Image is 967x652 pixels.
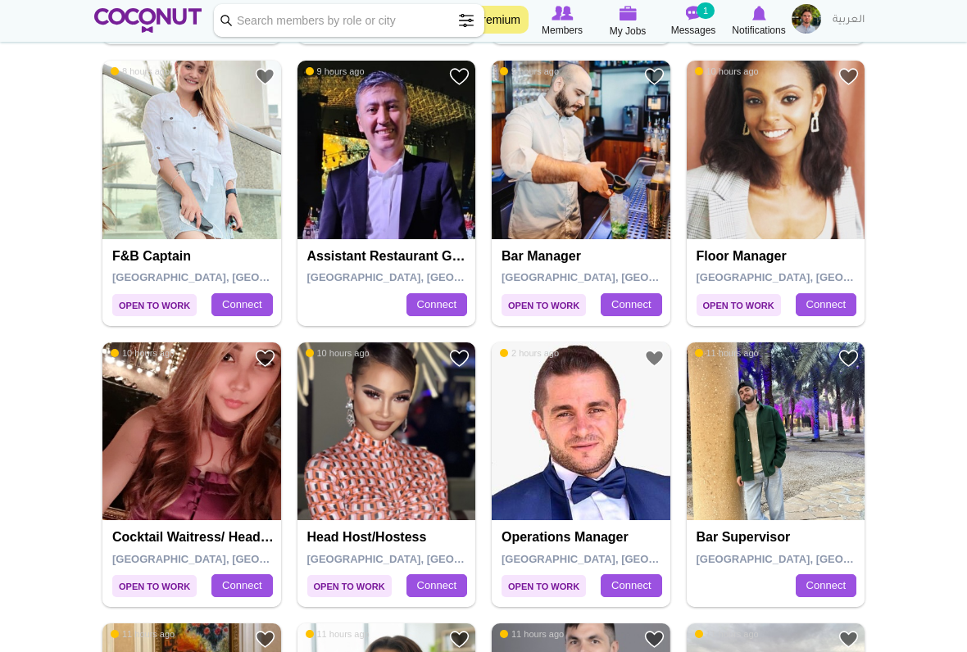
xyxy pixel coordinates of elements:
span: [GEOGRAPHIC_DATA], [GEOGRAPHIC_DATA] [112,553,346,565]
span: Open to Work [697,294,781,316]
a: Notifications Notifications [726,4,792,38]
a: Add to Favourites [449,348,470,369]
span: 2 hours ago [500,347,559,359]
a: Connect [796,293,856,316]
span: 10 hours ago [695,66,759,77]
a: Add to Favourites [255,66,275,87]
span: My Jobs [610,23,647,39]
span: [GEOGRAPHIC_DATA], [GEOGRAPHIC_DATA] [307,553,541,565]
span: 10 hours ago [111,347,175,359]
a: Messages Messages 1 [661,4,726,38]
a: Connect [406,574,467,597]
a: Add to Favourites [838,66,859,87]
span: 8 hours ago [111,66,170,77]
span: [GEOGRAPHIC_DATA], [GEOGRAPHIC_DATA] [502,271,735,283]
span: 11 hours ago [500,628,564,640]
h4: Cocktail Waitress/ head waitresses/vip waitress/waitress [112,530,275,545]
input: Search members by role or city [214,4,484,37]
a: Add to Favourites [449,629,470,650]
img: Notifications [752,6,766,20]
span: 11 hours ago [111,628,175,640]
span: Open to Work [307,575,392,597]
span: [GEOGRAPHIC_DATA], [GEOGRAPHIC_DATA] [112,271,346,283]
a: Add to Favourites [644,66,665,87]
span: Open to Work [112,575,197,597]
span: Messages [671,22,716,38]
a: My Jobs My Jobs [595,4,661,39]
img: Browse Members [552,6,573,20]
a: Add to Favourites [644,629,665,650]
span: Open to Work [112,294,197,316]
a: Connect [796,574,856,597]
span: [GEOGRAPHIC_DATA], [GEOGRAPHIC_DATA] [697,271,930,283]
span: 9 hours ago [500,66,559,77]
img: Home [94,8,202,33]
span: [GEOGRAPHIC_DATA], [GEOGRAPHIC_DATA] [307,271,541,283]
span: [GEOGRAPHIC_DATA], [GEOGRAPHIC_DATA] [697,553,930,565]
h4: Head Host/Hostess [307,530,470,545]
a: Add to Favourites [644,348,665,369]
span: Members [542,22,583,38]
span: Notifications [732,22,785,38]
span: 11 hours ago [695,628,759,640]
span: 10 hours ago [306,347,370,359]
h4: Assistant Restaurant General Manager [307,249,470,264]
a: العربية [824,4,873,37]
h4: Bar Supervisor [697,530,860,545]
h4: F&B captain [112,249,275,264]
a: Connect [601,574,661,597]
span: 9 hours ago [306,66,365,77]
a: Connect [601,293,661,316]
span: Open to Work [502,294,586,316]
a: Connect [211,574,272,597]
a: Add to Favourites [838,348,859,369]
img: Messages [685,6,701,20]
a: Browse Members Members [529,4,595,38]
span: [GEOGRAPHIC_DATA], [GEOGRAPHIC_DATA] [502,553,735,565]
h4: Bar Manager [502,249,665,264]
span: Open to Work [502,575,586,597]
a: Add to Favourites [255,348,275,369]
a: Add to Favourites [838,629,859,650]
a: Add to Favourites [449,66,470,87]
span: 11 hours ago [306,628,370,640]
h4: Floor Manager [697,249,860,264]
a: Connect [406,293,467,316]
span: 11 hours ago [695,347,759,359]
small: 1 [697,2,715,19]
a: Add to Favourites [255,629,275,650]
img: My Jobs [619,6,637,20]
h4: Operations manager [502,530,665,545]
a: Go Premium [447,6,529,34]
a: Connect [211,293,272,316]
